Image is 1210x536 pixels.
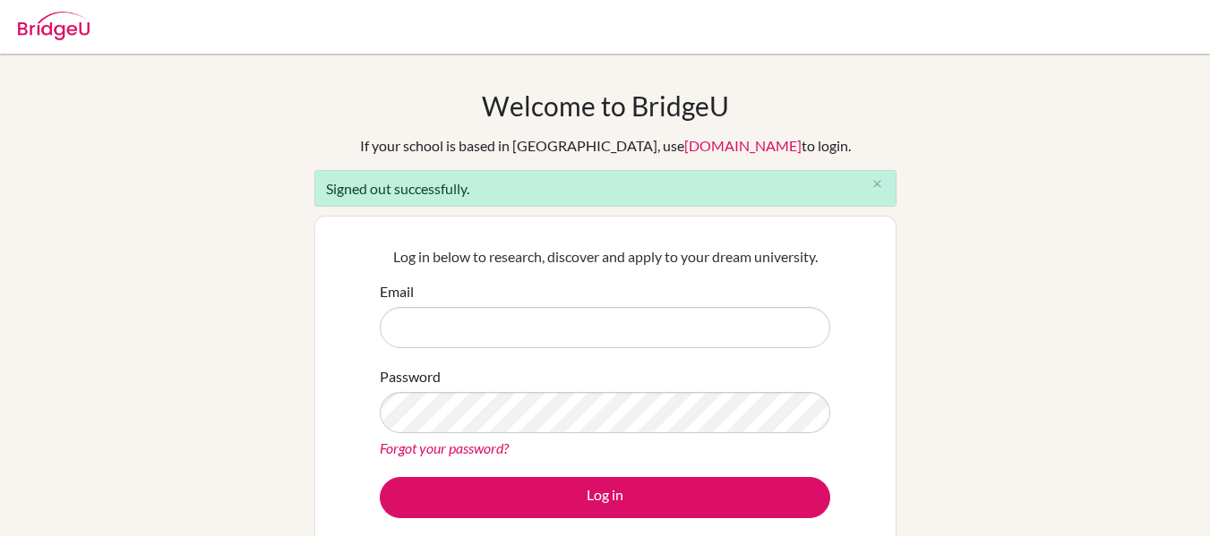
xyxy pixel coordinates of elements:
i: close [871,177,884,191]
img: Bridge-U [18,12,90,40]
h1: Welcome to BridgeU [482,89,729,122]
div: Signed out successfully. [314,170,897,207]
p: Log in below to research, discover and apply to your dream university. [380,246,830,268]
button: Close [860,171,896,198]
button: Log in [380,477,830,518]
a: [DOMAIN_NAME] [684,137,802,154]
div: If your school is based in [GEOGRAPHIC_DATA], use to login. [360,135,851,157]
label: Password [380,366,441,387]
label: Email [380,281,414,302]
a: Forgot your password? [380,439,509,456]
